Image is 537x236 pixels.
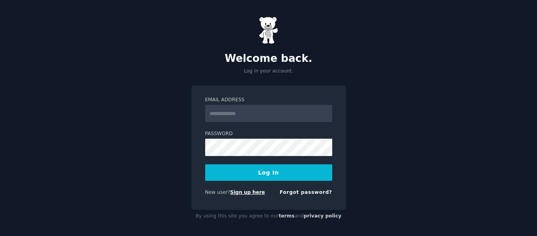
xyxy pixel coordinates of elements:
[191,210,346,223] div: By using this site you agree to our and
[191,68,346,75] p: Log in your account.
[205,97,332,104] label: Email Address
[191,52,346,65] h2: Welcome back.
[279,213,294,219] a: terms
[280,190,332,195] a: Forgot password?
[205,130,332,138] label: Password
[304,213,342,219] a: privacy policy
[230,190,265,195] a: Sign up here
[205,164,332,181] button: Log In
[259,17,279,44] img: Gummy Bear
[205,190,230,195] span: New user?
